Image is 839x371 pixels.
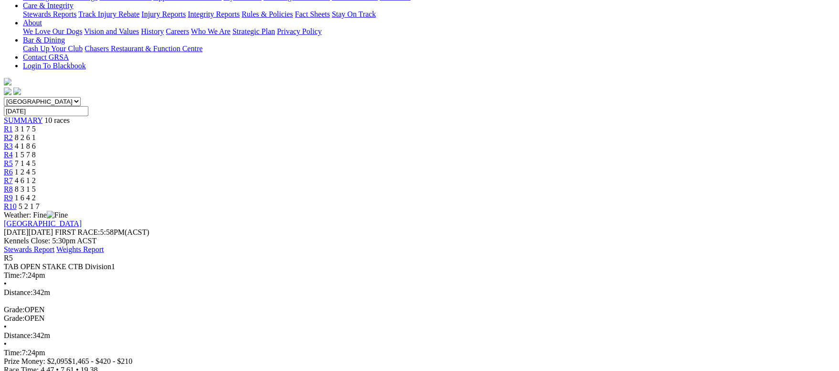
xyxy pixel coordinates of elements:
[4,125,13,133] a: R1
[19,202,40,210] span: 5 2 1 7
[4,106,88,116] input: Select date
[4,211,68,219] span: Weather: Fine
[4,314,835,323] div: OPEN
[4,340,7,348] span: •
[23,44,835,53] div: Bar & Dining
[4,288,835,297] div: 342m
[4,306,835,314] div: OPEN
[85,44,202,53] a: Chasers Restaurant & Function Centre
[44,116,70,124] span: 10 races
[15,142,36,150] span: 4 1 8 6
[4,237,835,245] div: Kennels Close: 5:30pm ACST
[4,271,22,279] span: Time:
[23,62,86,70] a: Login To Blackbook
[15,185,36,193] span: 8 3 1 5
[188,10,240,18] a: Integrity Reports
[277,27,322,35] a: Privacy Policy
[4,133,13,142] a: R2
[4,271,835,280] div: 7:24pm
[55,228,100,236] span: FIRST RACE:
[4,357,835,366] div: Prize Money: $2,095
[23,44,83,53] a: Cash Up Your Club
[15,125,36,133] span: 3 1 7 5
[4,219,82,228] a: [GEOGRAPHIC_DATA]
[15,159,36,167] span: 7 1 4 5
[141,10,186,18] a: Injury Reports
[4,288,32,296] span: Distance:
[23,27,82,35] a: We Love Our Dogs
[23,27,835,36] div: About
[55,228,149,236] span: 5:58PM(ACST)
[191,27,231,35] a: Who We Are
[4,280,7,288] span: •
[23,36,65,44] a: Bar & Dining
[47,211,68,219] img: Fine
[4,168,13,176] a: R6
[4,228,29,236] span: [DATE]
[4,254,13,262] span: R5
[84,27,139,35] a: Vision and Values
[233,27,275,35] a: Strategic Plan
[4,159,13,167] a: R5
[4,194,13,202] a: R9
[15,133,36,142] span: 8 2 6 1
[23,1,74,10] a: Care & Integrity
[4,228,53,236] span: [DATE]
[23,53,69,61] a: Contact GRSA
[4,262,835,271] div: TAB OPEN STAKE CTB Division1
[166,27,189,35] a: Careers
[23,10,835,19] div: Care & Integrity
[4,116,42,124] a: SUMMARY
[4,202,17,210] a: R10
[4,349,22,357] span: Time:
[332,10,376,18] a: Stay On Track
[4,349,835,357] div: 7:24pm
[15,194,36,202] span: 1 6 4 2
[23,10,76,18] a: Stewards Reports
[295,10,330,18] a: Fact Sheets
[242,10,293,18] a: Rules & Policies
[4,87,11,95] img: facebook.svg
[4,176,13,185] a: R7
[15,151,36,159] span: 1 5 7 8
[4,331,32,339] span: Distance:
[4,331,835,340] div: 342m
[4,306,25,314] span: Grade:
[68,357,133,365] span: $1,465 - $420 - $210
[78,10,139,18] a: Track Injury Rebate
[4,142,13,150] a: R3
[4,314,25,322] span: Grade:
[4,151,13,159] a: R4
[13,87,21,95] img: twitter.svg
[15,168,36,176] span: 1 2 4 5
[4,185,13,193] a: R8
[4,245,54,253] a: Stewards Report
[4,323,7,331] span: •
[56,245,104,253] a: Weights Report
[4,78,11,86] img: logo-grsa-white.png
[23,19,42,27] a: About
[15,176,36,185] span: 4 6 1 2
[141,27,164,35] a: History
